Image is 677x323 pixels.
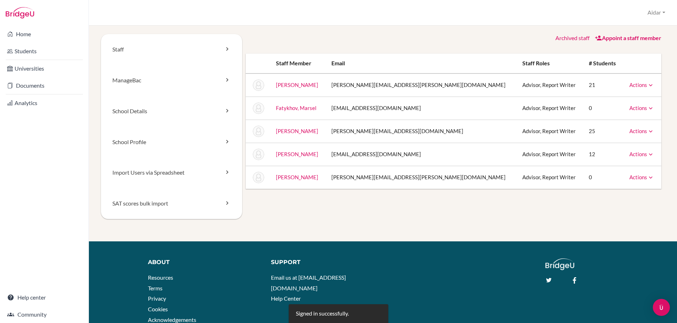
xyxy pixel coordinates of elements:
td: 0 [583,97,623,120]
a: Actions [629,105,654,111]
td: [EMAIL_ADDRESS][DOMAIN_NAME] [326,143,517,166]
button: Aidar [644,6,668,19]
th: # students [583,54,623,73]
td: Advisor, Report Writer [517,97,583,120]
img: logo_white@2x-f4f0deed5e89b7ecb1c2cc34c3e3d731f90f0f143d5ea2071677605dd97b5244.png [545,258,574,270]
td: [EMAIL_ADDRESS][DOMAIN_NAME] [326,97,517,120]
a: Fatykhov, Marsel [276,105,316,111]
th: Email [326,54,517,73]
a: Documents [1,78,87,93]
a: Archived staff [555,34,590,41]
td: 12 [583,143,623,166]
td: Advisor, Report Writer [517,166,583,189]
a: Resources [148,274,173,281]
div: Support [271,258,377,267]
a: Staff [101,34,242,65]
div: About [148,258,260,267]
a: School Details [101,96,242,127]
a: Privacy [148,295,166,302]
a: Appoint a staff member [595,34,661,41]
td: 0 [583,166,623,189]
td: 21 [583,73,623,97]
td: [PERSON_NAME][EMAIL_ADDRESS][PERSON_NAME][DOMAIN_NAME] [326,73,517,97]
a: Actions [629,151,654,157]
img: Bridge-U [6,7,34,18]
a: Home [1,27,87,41]
td: Advisor, Report Writer [517,120,583,143]
a: Terms [148,285,162,291]
th: Staff member [270,54,325,73]
a: Actions [629,82,654,88]
a: [PERSON_NAME] [276,128,318,134]
a: [PERSON_NAME] [276,82,318,88]
img: Kamila Mirasova [253,126,264,137]
a: Students [1,44,87,58]
a: Help center [1,290,87,305]
a: School Profile [101,127,242,158]
img: Marsel Fatykhov [253,103,264,114]
a: [PERSON_NAME] [276,151,318,157]
a: Analytics [1,96,87,110]
a: Universities [1,61,87,76]
td: [PERSON_NAME][EMAIL_ADDRESS][PERSON_NAME][DOMAIN_NAME] [326,166,517,189]
a: Help Center [271,295,301,302]
a: SAT scores bulk import [101,188,242,219]
a: [PERSON_NAME] [276,174,318,180]
img: Zachary Strother [253,172,264,183]
a: Import Users via Spreadsheet [101,157,242,188]
td: Advisor, Report Writer [517,73,583,97]
th: Staff roles [517,54,583,73]
img: Megan Bagdonas [253,80,264,91]
td: [PERSON_NAME][EMAIL_ADDRESS][DOMAIN_NAME] [326,120,517,143]
td: Advisor, Report Writer [517,143,583,166]
a: Email us at [EMAIL_ADDRESS][DOMAIN_NAME] [271,274,346,291]
a: Actions [629,128,654,134]
td: 25 [583,120,623,143]
div: Open Intercom Messenger [653,299,670,316]
img: Aidar Salimov [253,149,264,160]
a: ManageBac [101,65,242,96]
a: Actions [629,174,654,180]
div: Signed in successfully. [296,310,349,318]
